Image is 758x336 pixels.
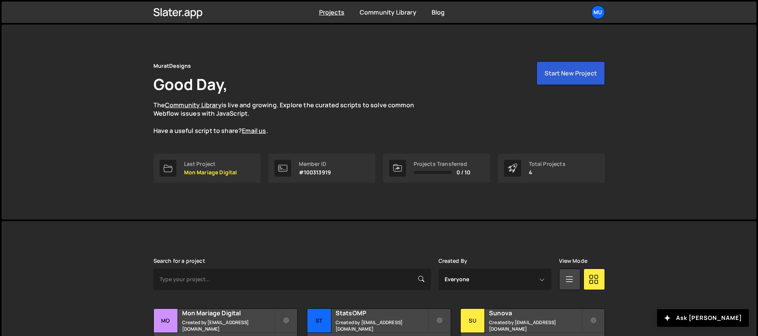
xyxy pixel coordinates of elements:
div: Mo [154,309,178,333]
label: View Mode [559,258,587,264]
div: St [307,309,331,333]
p: The is live and growing. Explore the curated scripts to solve common Webflow issues with JavaScri... [153,101,429,135]
p: Mon Mariage Digital [184,169,237,175]
h2: Mon Mariage Digital [182,309,274,317]
p: #100313919 [299,169,331,175]
a: Email us [242,126,266,135]
div: MuratDesigns [153,61,191,70]
a: Community Library [165,101,222,109]
a: Community Library [360,8,416,16]
label: Created By [438,258,468,264]
a: Last Project Mon Mariage Digital [153,154,261,183]
label: Search for a project [153,258,205,264]
a: Mu [591,5,605,19]
p: 4 [529,169,566,175]
div: Su [461,309,485,333]
div: Projects Transferred [414,161,471,167]
button: Start New Project [536,61,605,85]
span: 0 / 10 [456,169,471,175]
button: Ask [PERSON_NAME] [657,309,749,327]
a: Blog [432,8,445,16]
small: Created by [EMAIL_ADDRESS][DOMAIN_NAME] [182,319,274,332]
small: Created by [EMAIL_ADDRESS][DOMAIN_NAME] [336,319,428,332]
a: Projects [319,8,344,16]
div: Total Projects [529,161,566,167]
h2: StatsOMP [336,309,428,317]
input: Type your project... [153,269,431,290]
h2: Sunova [489,309,581,317]
h1: Good Day, [153,74,228,95]
div: Member ID [299,161,331,167]
small: Created by [EMAIL_ADDRESS][DOMAIN_NAME] [489,319,581,332]
div: Last Project [184,161,237,167]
